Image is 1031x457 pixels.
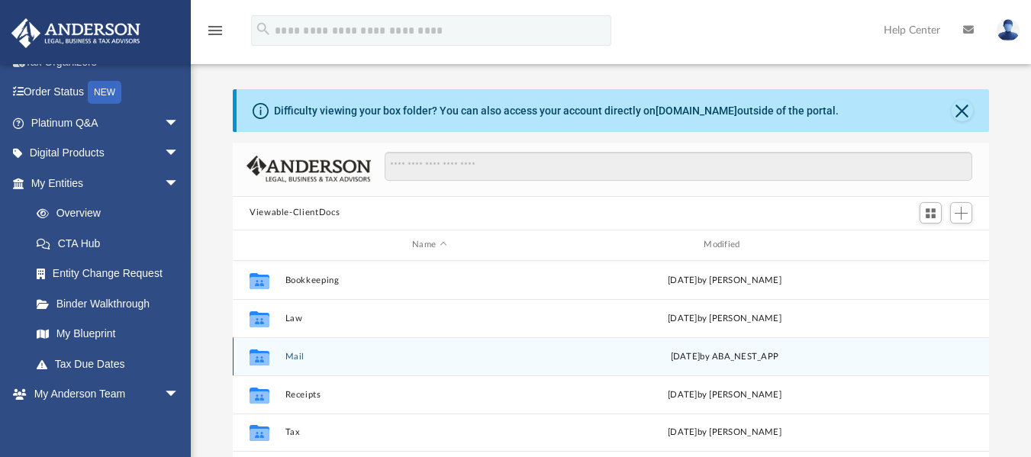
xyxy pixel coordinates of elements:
[206,29,224,40] a: menu
[920,202,942,224] button: Switch to Grid View
[164,379,195,410] span: arrow_drop_down
[875,238,982,252] div: id
[164,168,195,199] span: arrow_drop_down
[274,103,839,119] div: Difficulty viewing your box folder? You can also access your account directly on outside of the p...
[21,198,202,229] a: Overview
[285,389,574,399] button: Receipts
[21,349,202,379] a: Tax Due Dates
[656,105,737,117] a: [DOMAIN_NAME]
[250,206,340,220] button: Viewable-ClientDocs
[21,319,195,349] a: My Blueprint
[206,21,224,40] i: menu
[164,108,195,139] span: arrow_drop_down
[285,238,574,252] div: Name
[580,349,868,363] div: [DATE] by ABA_NEST_APP
[950,202,973,224] button: Add
[952,100,973,121] button: Close
[997,19,1020,41] img: User Pic
[11,138,202,169] a: Digital Productsarrow_drop_down
[285,427,574,437] button: Tax
[285,351,574,361] button: Mail
[285,313,574,323] button: Law
[21,259,202,289] a: Entity Change Request
[580,388,868,401] div: [DATE] by [PERSON_NAME]
[21,288,202,319] a: Binder Walkthrough
[88,81,121,104] div: NEW
[580,273,868,287] div: [DATE] by [PERSON_NAME]
[580,238,869,252] div: Modified
[7,18,145,48] img: Anderson Advisors Platinum Portal
[21,228,202,259] a: CTA Hub
[385,152,972,181] input: Search files and folders
[255,21,272,37] i: search
[285,275,574,285] button: Bookkeeping
[11,168,202,198] a: My Entitiesarrow_drop_down
[240,238,278,252] div: id
[164,138,195,169] span: arrow_drop_down
[11,379,195,410] a: My Anderson Teamarrow_drop_down
[11,77,202,108] a: Order StatusNEW
[11,108,202,138] a: Platinum Q&Aarrow_drop_down
[580,311,868,325] div: [DATE] by [PERSON_NAME]
[580,426,868,439] div: [DATE] by [PERSON_NAME]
